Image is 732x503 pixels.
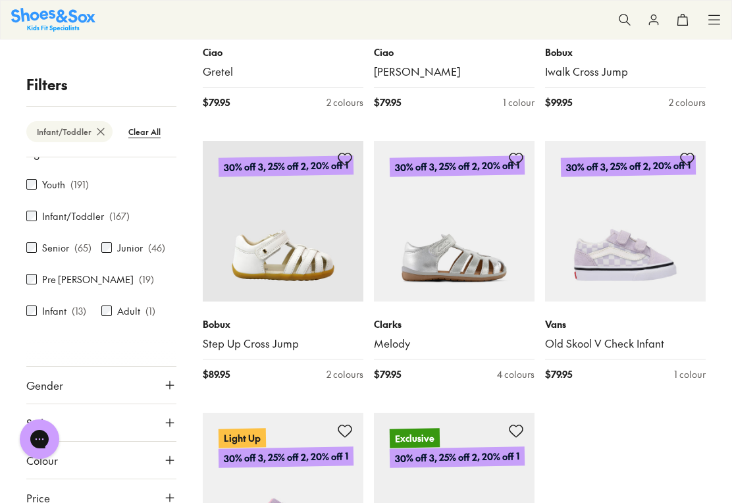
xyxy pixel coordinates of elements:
[545,65,706,79] a: Iwalk Cross Jump
[139,273,154,286] p: ( 19 )
[327,95,363,109] div: 2 colours
[374,367,401,381] span: $ 79.95
[390,446,525,468] p: 30% off 3, 25% off 2, 20% off 1
[219,155,353,177] p: 30% off 3, 25% off 2, 20% off 1
[674,367,706,381] div: 1 colour
[117,241,143,255] label: Junior
[74,241,91,255] p: ( 65 )
[72,304,86,318] p: ( 13 )
[203,65,363,79] a: Gretel
[374,141,535,302] a: 30% off 3, 25% off 2, 20% off 1
[26,121,113,142] btn: Infant/Toddler
[42,241,69,255] label: Senior
[118,120,171,144] btn: Clear All
[545,141,706,302] a: 30% off 3, 25% off 2, 20% off 1
[203,317,363,331] p: Bobux
[390,155,525,177] p: 30% off 3, 25% off 2, 20% off 1
[26,442,176,479] button: Colour
[26,404,176,441] button: Style
[561,155,696,177] p: 30% off 3, 25% off 2, 20% off 1
[70,178,89,192] p: ( 191 )
[42,178,65,192] label: Youth
[42,304,66,318] label: Infant
[203,95,230,109] span: $ 79.95
[26,377,63,393] span: Gender
[26,74,176,95] p: Filters
[117,304,140,318] label: Adult
[374,45,535,59] p: Ciao
[503,95,535,109] div: 1 colour
[11,8,95,31] img: SNS_Logo_Responsive.svg
[374,317,535,331] p: Clarks
[545,336,706,351] a: Old Skool V Check Infant
[42,209,104,223] label: Infant/Toddler
[145,304,155,318] p: ( 1 )
[669,95,706,109] div: 2 colours
[545,317,706,331] p: Vans
[545,367,572,381] span: $ 79.95
[203,141,363,302] a: 30% off 3, 25% off 2, 20% off 1
[203,45,363,59] p: Ciao
[109,209,130,223] p: ( 167 )
[26,367,176,404] button: Gender
[219,429,266,448] p: Light Up
[42,273,134,286] label: Pre [PERSON_NAME]
[374,65,535,79] a: [PERSON_NAME]
[203,367,230,381] span: $ 89.95
[13,415,66,463] iframe: Gorgias live chat messenger
[203,336,363,351] a: Step Up Cross Jump
[390,428,440,448] p: Exclusive
[148,241,165,255] p: ( 46 )
[11,8,95,31] a: Shoes & Sox
[219,446,353,468] p: 30% off 3, 25% off 2, 20% off 1
[545,45,706,59] p: Bobux
[497,367,535,381] div: 4 colours
[374,336,535,351] a: Melody
[327,367,363,381] div: 2 colours
[545,95,572,109] span: $ 99.95
[374,95,401,109] span: $ 79.95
